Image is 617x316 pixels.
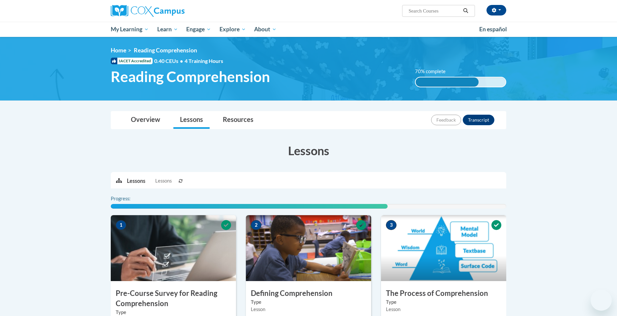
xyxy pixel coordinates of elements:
span: En español [479,26,507,33]
label: Type [116,309,231,316]
h3: Defining Comprehension [246,288,371,299]
span: About [254,25,277,33]
h3: The Process of Comprehension [381,288,506,299]
span: 4 Training Hours [185,58,223,64]
div: 70% complete [416,77,479,87]
a: Overview [124,111,167,129]
a: Lessons [173,111,210,129]
span: 1 [116,220,126,230]
a: About [250,22,281,37]
label: Type [386,299,501,306]
a: En español [475,22,511,36]
input: Search Courses [408,7,461,15]
h3: Lessons [111,142,506,159]
button: Search [461,7,471,15]
span: IACET Accredited [111,58,153,64]
span: Learn [157,25,178,33]
a: Learn [153,22,182,37]
span: Lessons [155,177,172,185]
span: 2 [251,220,261,230]
a: Resources [216,111,260,129]
span: My Learning [111,25,149,33]
span: Engage [186,25,211,33]
button: Transcript [463,115,494,125]
button: Account Settings [486,5,506,15]
iframe: Button to launch messaging window [591,290,612,311]
img: Course Image [111,215,236,281]
h3: Pre-Course Survey for Reading Comprehension [111,288,236,309]
div: Lesson [251,306,366,313]
p: Lessons [127,177,145,185]
a: Cox Campus [111,5,236,17]
span: 0.40 CEUs [154,57,185,65]
a: Home [111,47,126,54]
span: • [180,58,183,64]
img: Course Image [381,215,506,281]
a: Engage [182,22,215,37]
label: Type [251,299,366,306]
span: Reading Comprehension [111,68,270,85]
img: Cox Campus [111,5,185,17]
img: Course Image [246,215,371,281]
span: Explore [220,25,246,33]
button: Feedback [431,115,461,125]
label: Progress: [111,195,149,202]
label: 70% complete [415,68,453,75]
span: Reading Comprehension [134,47,197,54]
a: Explore [215,22,250,37]
div: Main menu [101,22,516,37]
a: My Learning [106,22,153,37]
span: 3 [386,220,397,230]
div: Lesson [386,306,501,313]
